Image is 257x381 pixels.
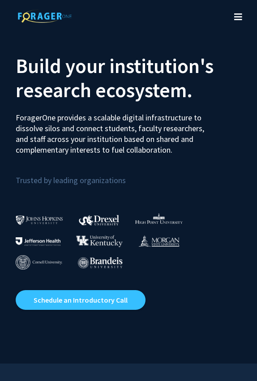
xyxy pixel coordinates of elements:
img: Morgan State University [138,235,180,247]
p: ForagerOne provides a scalable digital infrastructure to dissolve silos and connect students, fac... [16,106,214,155]
a: Opens in a new tab [16,290,146,310]
img: Thomas Jefferson University [16,237,60,246]
img: ForagerOne Logo [13,9,76,23]
img: Drexel University [79,215,119,225]
img: High Point University [135,213,183,224]
img: Johns Hopkins University [16,215,63,225]
img: Brandeis University [78,257,123,268]
p: Trusted by leading organizations [16,163,241,187]
img: University of Kentucky [76,235,123,247]
h2: Build your institution's research ecosystem. [16,54,241,102]
img: Cornell University [16,255,62,270]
